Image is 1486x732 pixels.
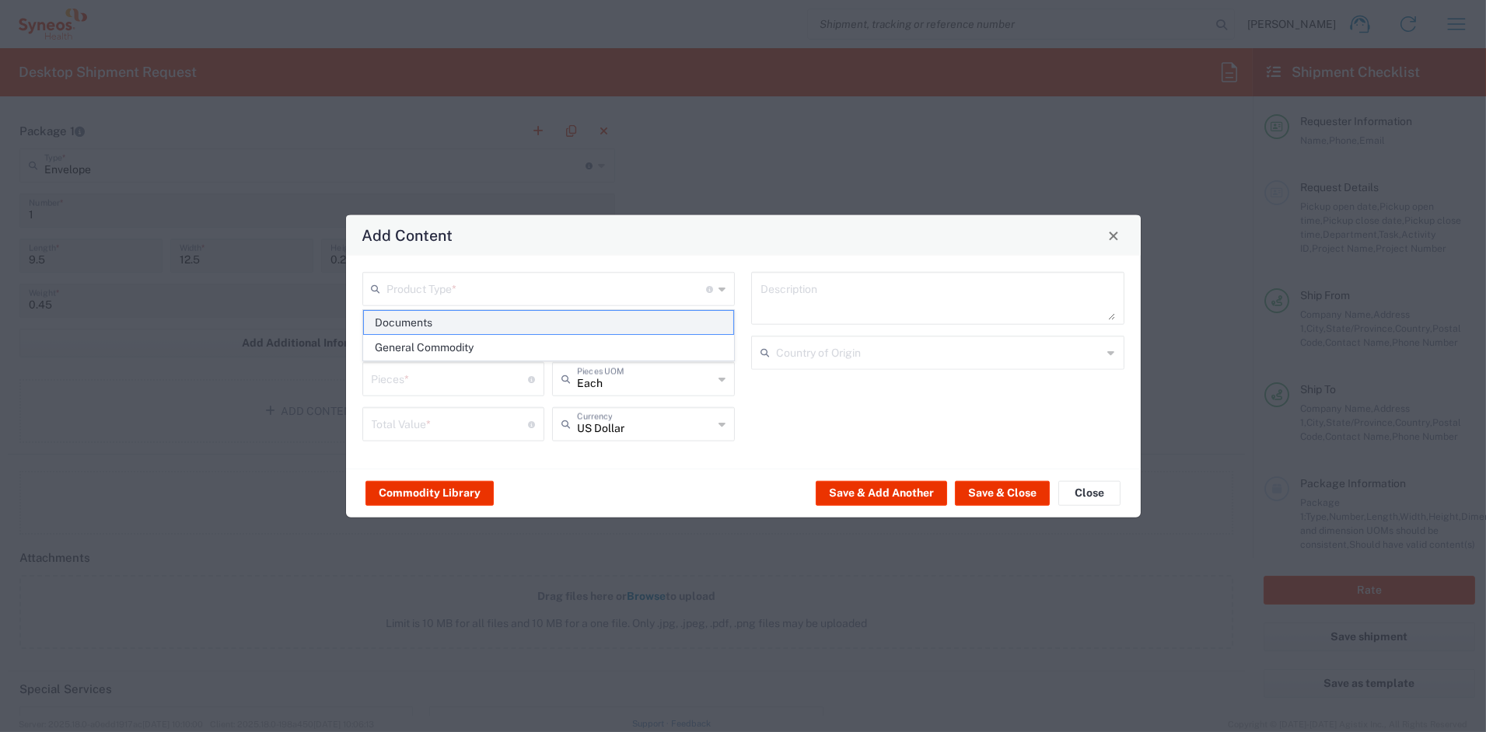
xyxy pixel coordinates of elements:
button: Save & Close [955,480,1050,505]
button: Close [1058,480,1121,505]
span: General Commodity [364,336,733,360]
button: Commodity Library [365,480,494,505]
h4: Add Content [362,224,453,246]
span: Documents [364,311,733,335]
button: Save & Add Another [816,480,947,505]
button: Close [1103,225,1124,246]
